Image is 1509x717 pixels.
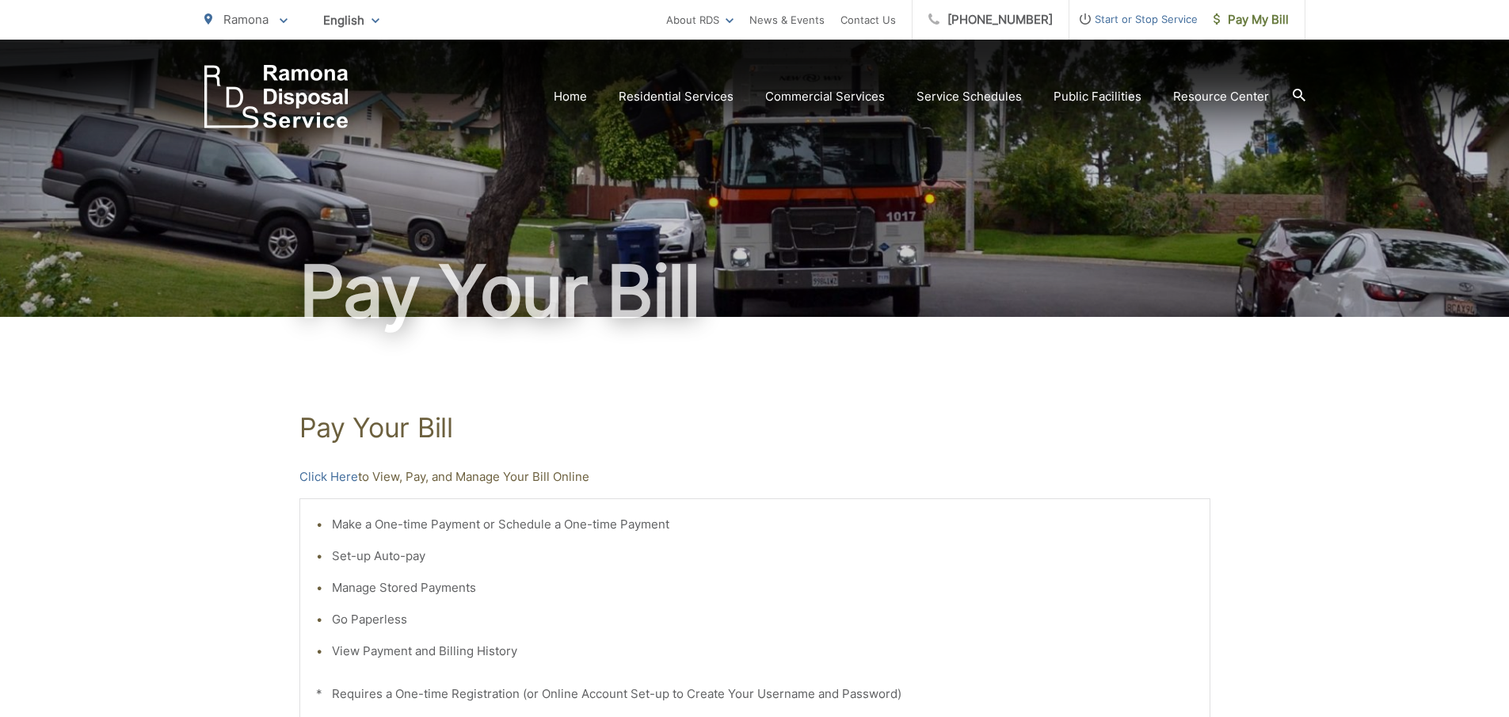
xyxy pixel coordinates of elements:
[204,252,1305,331] h1: Pay Your Bill
[316,685,1194,704] p: * Requires a One-time Registration (or Online Account Set-up to Create Your Username and Password)
[332,642,1194,661] li: View Payment and Billing History
[749,10,825,29] a: News & Events
[332,547,1194,566] li: Set-up Auto-pay
[332,515,1194,534] li: Make a One-time Payment or Schedule a One-time Payment
[299,467,358,486] a: Click Here
[1173,87,1269,106] a: Resource Center
[1054,87,1141,106] a: Public Facilities
[554,87,587,106] a: Home
[223,12,269,27] span: Ramona
[840,10,896,29] a: Contact Us
[311,6,391,34] span: English
[332,578,1194,597] li: Manage Stored Payments
[765,87,885,106] a: Commercial Services
[916,87,1022,106] a: Service Schedules
[299,467,1210,486] p: to View, Pay, and Manage Your Bill Online
[666,10,734,29] a: About RDS
[1214,10,1289,29] span: Pay My Bill
[204,65,349,128] a: EDCD logo. Return to the homepage.
[332,610,1194,629] li: Go Paperless
[619,87,734,106] a: Residential Services
[299,412,1210,444] h1: Pay Your Bill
